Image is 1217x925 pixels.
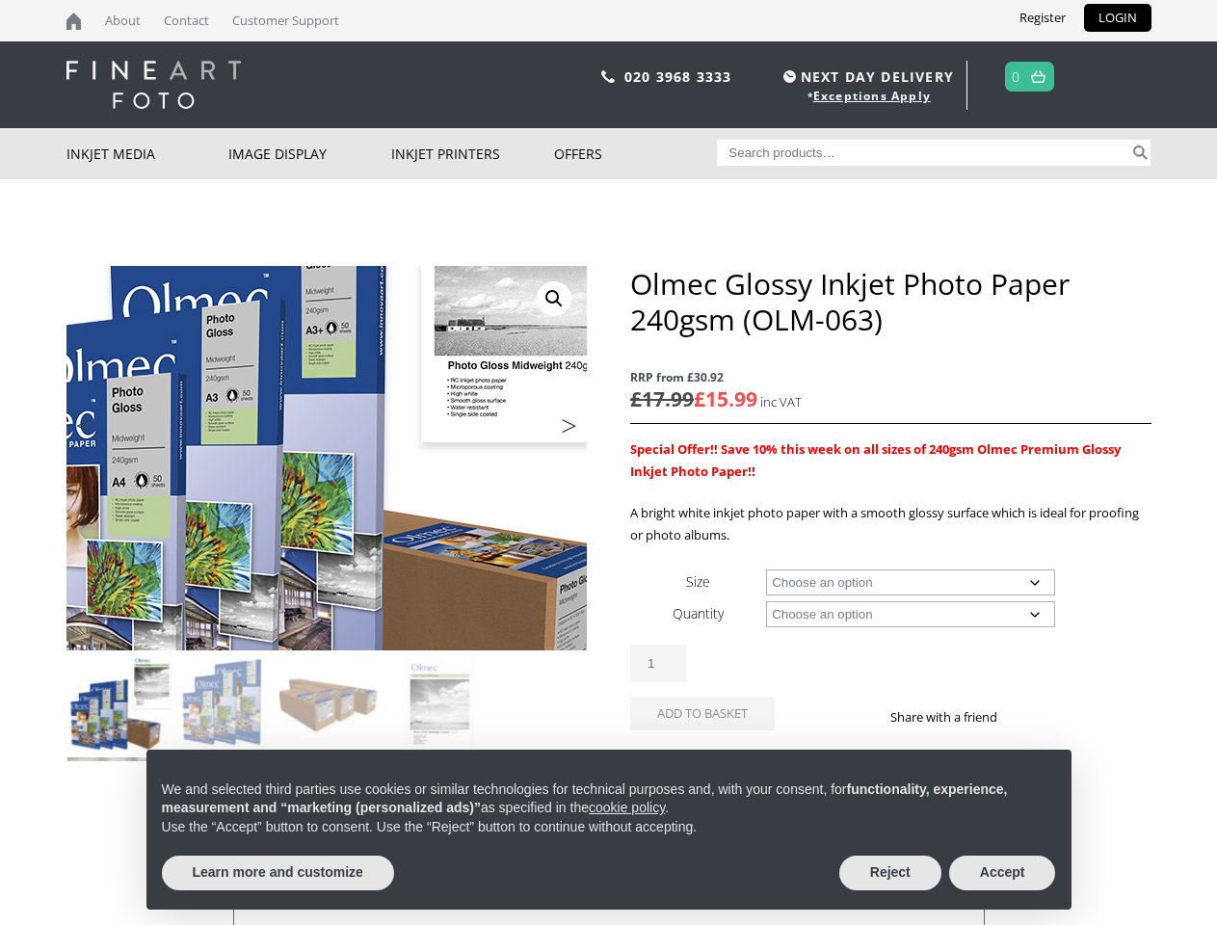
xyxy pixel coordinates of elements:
button: Search [1129,140,1151,166]
span: RRP from £30.92 [630,366,1151,388]
input: Search products… [717,140,1129,166]
a: Exceptions Apply [813,88,931,104]
p: Use the “Accept” button to consent. Use the “Reject” button to continue without accepting. [162,818,1056,837]
label: Quantity [673,604,724,622]
h1: Olmec Glossy Inkjet Photo Paper 240gsm (OLM-063) [630,266,1151,337]
input: Product quantity [630,645,686,682]
a: 0 [1012,63,1020,91]
img: Olmec Glossy Inkjet Photo Paper 240gsm (OLM-063) - Image 5 [67,757,172,861]
p: We and selected third parties use cookies or similar technologies for technical purposes and, wit... [162,780,1056,818]
img: Olmec Glossy Inkjet Photo Paper 240gsm (OLM-063) [67,651,172,755]
button: Learn more and customize [162,856,394,890]
div: Notice [131,734,1087,925]
a: Register [1005,4,1080,32]
strong: functionality, experience, measurement and “marketing (personalized ads)” [162,781,1008,816]
img: time.svg [783,70,796,83]
img: email sharing button [1067,709,1082,725]
img: Olmec Glossy Inkjet Photo Paper 240gsm (OLM-063) - Image 3 [279,651,384,755]
img: facebook sharing button [1020,709,1036,725]
a: Image Display [228,128,391,179]
button: Reject [839,856,941,890]
img: twitter sharing button [1044,709,1059,725]
span: NEXT DAY DELIVERY [779,66,954,88]
img: Olmec Glossy Inkjet Photo Paper 240gsm (OLM-063) - Image 4 [385,651,489,755]
a: View full-screen image gallery [537,281,571,316]
p: A bright white inkjet photo paper with a smooth glossy surface which is ideal for proofing or pho... [630,502,1151,546]
button: Accept [949,856,1056,890]
img: logo-white.svg [66,61,241,109]
label: Size [686,572,710,591]
img: phone.svg [601,70,615,83]
button: Add to basket [630,697,775,730]
a: Offers [554,128,717,179]
a: LOGIN [1084,4,1151,32]
a: cookie policy [589,800,665,815]
a: 020 3968 3333 [624,67,732,86]
img: Olmec Glossy Inkjet Photo Paper 240gsm (OLM-063) - Image 2 [173,651,278,755]
strong: Special Offer!! Save 10% this week on all sizes of 240gsm Olmec Premium Glossy Inkjet Photo Paper!! [630,440,1121,480]
img: basket.svg [1031,70,1045,83]
bdi: 15.99 [694,385,757,412]
a: Inkjet Printers [391,128,554,179]
bdi: 17.99 [630,385,694,412]
span: £ [630,385,642,412]
a: Inkjet Media [66,128,229,179]
p: Share with a friend [890,706,1020,728]
span: £ [694,385,705,412]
